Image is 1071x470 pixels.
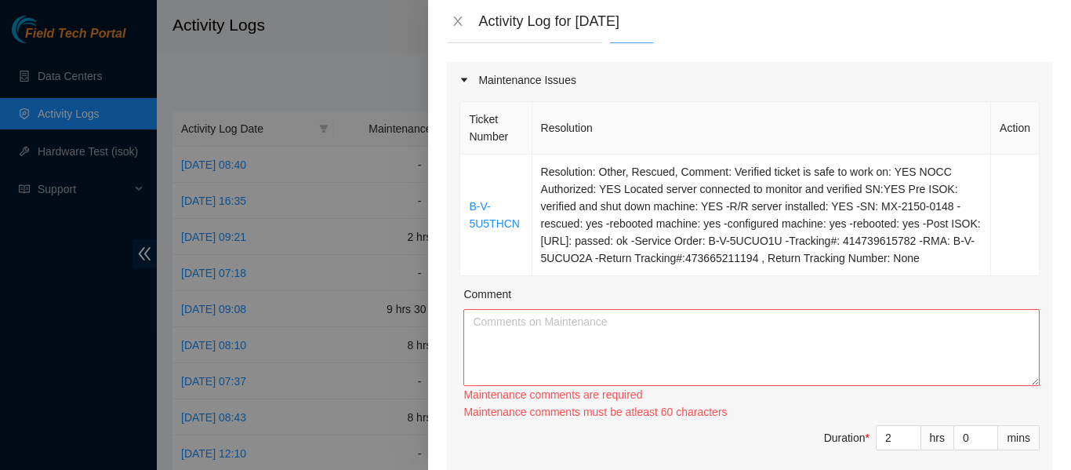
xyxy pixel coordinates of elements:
[824,429,870,446] div: Duration
[478,13,1052,30] div: Activity Log for [DATE]
[463,386,1040,403] div: Maintenance comments are required
[447,14,469,29] button: Close
[459,75,469,85] span: caret-right
[460,102,532,155] th: Ticket Number
[921,425,954,450] div: hrs
[469,200,520,230] a: B-V-5U5THCN
[463,286,511,303] label: Comment
[532,102,991,155] th: Resolution
[463,403,1040,421] div: Maintenance comments must be atleast 60 characters
[447,62,1052,98] div: Maintenance Issues
[463,309,1040,386] textarea: Comment
[998,425,1040,450] div: mins
[532,155,991,276] td: Resolution: Other, Rescued, Comment: Verified ticket is safe to work on: YES NOCC Authorized: YES...
[991,102,1040,155] th: Action
[452,15,464,27] span: close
